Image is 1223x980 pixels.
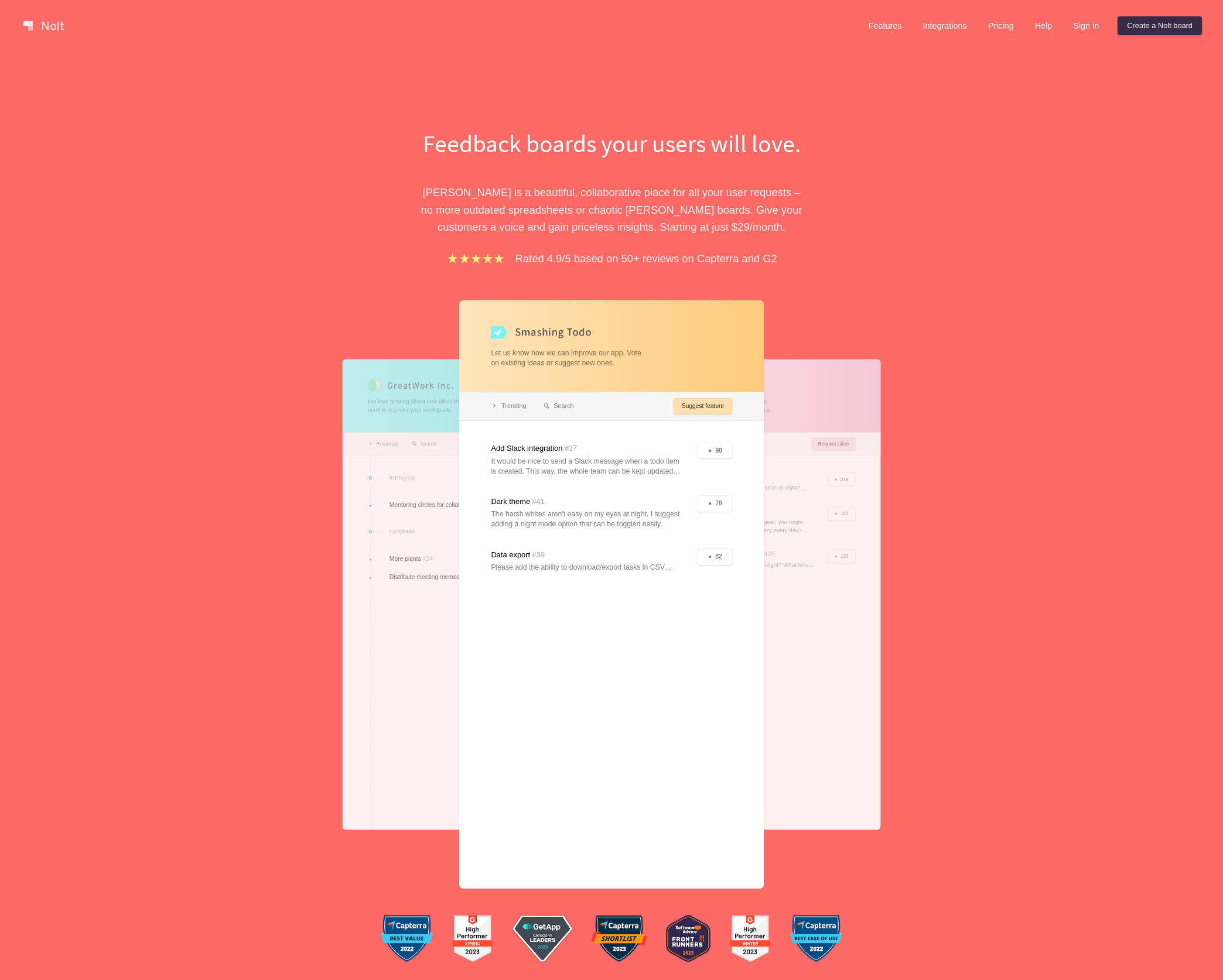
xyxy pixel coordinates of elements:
a: Sign in [1064,16,1108,35]
a: Features [859,16,911,35]
img: capterra-1.a005f88887.png [381,915,433,962]
p: Rated 4.9/5 based on 50+ reviews on Capterra and G2 [515,250,777,267]
a: Integrations [913,16,976,35]
img: capterra-3.4ae8dd4a3b.png [591,915,647,962]
img: softwareAdvice.8928b0e2d4.png [666,915,710,962]
a: Create a Nolt board [1118,16,1202,35]
a: Pricing [979,16,1023,35]
img: getApp.168aadcbc8.png [513,915,573,962]
p: [PERSON_NAME] is a beautiful, collaborative place for all your user requests – no more outdated s... [409,184,814,235]
a: Help [1026,16,1062,35]
h1: Feedback boards your users will love. [409,126,814,160]
img: stars.b067e34983.png [446,252,505,265]
img: g2-2.67a1407cb9.png [729,912,771,966]
img: capterra-2.aadd15ad95.png [790,915,842,962]
img: g2-1.d59c70ff4a.png [452,912,494,966]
